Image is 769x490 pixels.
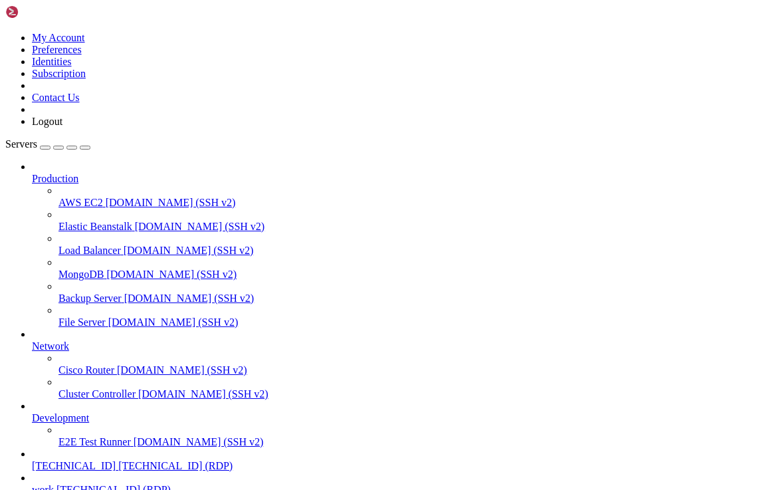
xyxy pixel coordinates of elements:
li: Production [32,161,764,328]
a: MongoDB [DOMAIN_NAME] (SSH v2) [58,269,764,281]
a: Load Balancer [DOMAIN_NAME] (SSH v2) [58,245,764,257]
span: [DOMAIN_NAME] (SSH v2) [124,293,255,304]
span: MongoDB [58,269,104,280]
span: Elastic Beanstalk [58,221,132,232]
span: Servers [5,138,37,150]
a: Contact Us [32,92,80,103]
li: Load Balancer [DOMAIN_NAME] (SSH v2) [58,233,764,257]
a: Cluster Controller [DOMAIN_NAME] (SSH v2) [58,388,764,400]
span: AWS EC2 [58,197,103,208]
a: Logout [32,116,62,127]
span: Development [32,412,89,424]
li: Network [32,328,764,400]
span: Load Balancer [58,245,121,256]
span: File Server [58,316,106,328]
a: [TECHNICAL_ID] [TECHNICAL_ID] (RDP) [32,460,764,472]
a: Development [32,412,764,424]
a: AWS EC2 [DOMAIN_NAME] (SSH v2) [58,197,764,209]
span: E2E Test Runner [58,436,131,447]
span: Backup Server [58,293,122,304]
a: Identities [32,56,72,67]
span: Network [32,340,69,352]
a: My Account [32,32,85,43]
a: E2E Test Runner [DOMAIN_NAME] (SSH v2) [58,436,764,448]
a: Cisco Router [DOMAIN_NAME] (SSH v2) [58,364,764,376]
li: Backup Server [DOMAIN_NAME] (SSH v2) [58,281,764,305]
span: [DOMAIN_NAME] (SSH v2) [108,316,239,328]
li: AWS EC2 [DOMAIN_NAME] (SSH v2) [58,185,764,209]
span: Production [32,173,78,184]
a: Network [32,340,764,352]
span: [TECHNICAL_ID] (RDP) [118,460,233,471]
a: Backup Server [DOMAIN_NAME] (SSH v2) [58,293,764,305]
span: [DOMAIN_NAME] (SSH v2) [117,364,247,376]
li: Development [32,400,764,448]
span: Cluster Controller [58,388,136,400]
span: Cisco Router [58,364,114,376]
span: [DOMAIN_NAME] (SSH v2) [124,245,254,256]
li: Cluster Controller [DOMAIN_NAME] (SSH v2) [58,376,764,400]
a: Elastic Beanstalk [DOMAIN_NAME] (SSH v2) [58,221,764,233]
a: Production [32,173,764,185]
span: [DOMAIN_NAME] (SSH v2) [106,197,236,208]
li: MongoDB [DOMAIN_NAME] (SSH v2) [58,257,764,281]
span: [DOMAIN_NAME] (SSH v2) [138,388,269,400]
li: [TECHNICAL_ID] [TECHNICAL_ID] (RDP) [32,448,764,472]
span: [TECHNICAL_ID] [32,460,116,471]
a: Preferences [32,44,82,55]
img: Shellngn [5,5,82,19]
li: E2E Test Runner [DOMAIN_NAME] (SSH v2) [58,424,764,448]
li: File Server [DOMAIN_NAME] (SSH v2) [58,305,764,328]
a: Servers [5,138,90,150]
li: Cisco Router [DOMAIN_NAME] (SSH v2) [58,352,764,376]
span: [DOMAIN_NAME] (SSH v2) [135,221,265,232]
span: [DOMAIN_NAME] (SSH v2) [134,436,264,447]
a: Subscription [32,68,86,79]
li: Elastic Beanstalk [DOMAIN_NAME] (SSH v2) [58,209,764,233]
a: File Server [DOMAIN_NAME] (SSH v2) [58,316,764,328]
span: [DOMAIN_NAME] (SSH v2) [106,269,237,280]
